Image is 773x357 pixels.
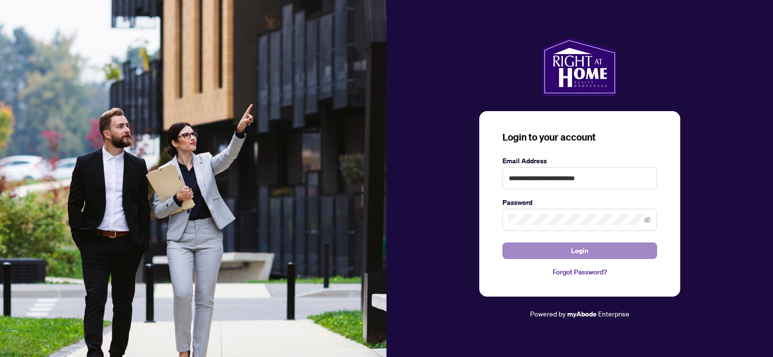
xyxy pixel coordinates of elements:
span: Powered by [530,309,566,318]
img: ma-logo [542,38,617,96]
label: Email Address [502,156,657,166]
span: Login [571,243,588,258]
h3: Login to your account [502,130,657,144]
label: Password [502,197,657,208]
span: eye-invisible [644,216,651,223]
button: Login [502,243,657,259]
a: Forgot Password? [502,267,657,277]
span: Enterprise [598,309,630,318]
a: myAbode [567,309,597,319]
